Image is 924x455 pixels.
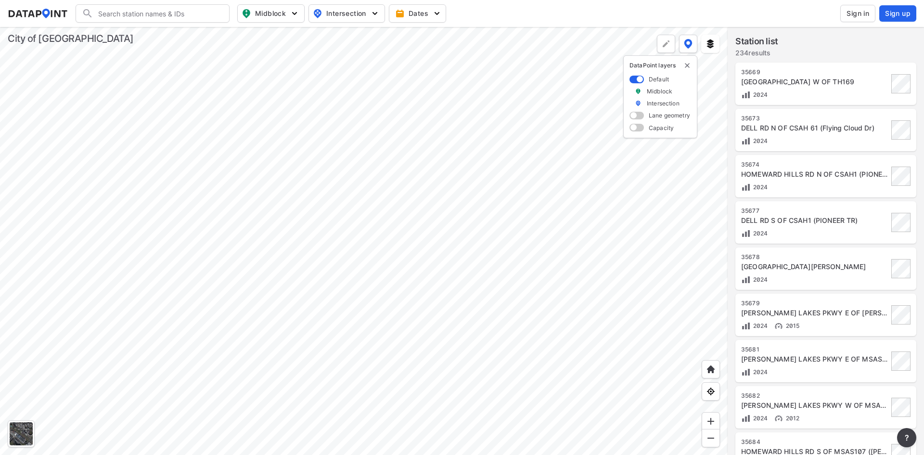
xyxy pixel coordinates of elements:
div: DELL RD S OF CSAH1 (PIONEER TR) [741,216,888,225]
div: Zoom out [702,429,720,447]
span: 2024 [751,91,768,98]
img: Volume count [741,321,751,331]
span: 2024 [751,415,768,422]
div: Home [702,360,720,378]
label: 234 results [735,48,778,58]
label: Capacity [649,124,674,132]
span: ? [903,432,911,443]
span: Intersection [313,8,379,19]
img: 5YPKRKmlfpI5mqlR8AD95paCi+0kK1fRFDJSaMmawlwaeJcJwk9O2fotCW5ve9gAAAAASUVORK5CYII= [432,9,442,18]
button: Midblock [237,4,305,23]
span: 2024 [751,368,768,376]
img: Volume count [741,136,751,146]
button: External layers [701,35,719,53]
button: Sign in [840,5,875,22]
button: DataPoint layers [679,35,697,53]
div: 35681 [741,346,888,353]
label: Midblock [647,87,672,95]
button: more [897,428,916,447]
span: Sign up [885,9,911,18]
div: ANDERSON LAKES PKWY W OF MSAS102 (PRESERVE BLVD) [741,401,888,410]
img: marker_Intersection.6861001b.svg [635,99,642,107]
img: dataPointLogo.9353c09d.svg [8,9,68,18]
img: layers.ee07997e.svg [706,39,715,49]
div: ANDERSON LAKES PKWY E OF MSAS102 (PRESERVE BLVD) [741,354,888,364]
span: Dates [397,9,440,18]
span: 2024 [751,183,768,191]
div: 35669 [741,68,888,76]
div: Toggle basemap [8,420,35,447]
label: Station list [735,35,778,48]
img: marker_Midblock.5ba75e30.svg [635,87,642,95]
img: Volume count [741,367,751,377]
div: RIVERVIEW RD W OF TH169 [741,77,888,87]
img: data-point-layers.37681fc9.svg [684,39,693,49]
div: ANDERSON LAKES PKWY E OF GARRISON WAY [741,308,888,318]
img: ZvzfEJKXnyWIrJytrsY285QMwk63cM6Drc+sIAAAAASUVORK5CYII= [706,416,716,426]
img: MAAAAAElFTkSuQmCC [706,433,716,443]
img: 5YPKRKmlfpI5mqlR8AD95paCi+0kK1fRFDJSaMmawlwaeJcJwk9O2fotCW5ve9gAAAAASUVORK5CYII= [290,9,299,18]
a: Sign up [877,5,916,22]
img: map_pin_int.54838e6b.svg [312,8,323,19]
button: Sign up [879,5,916,22]
img: calendar-gold.39a51dde.svg [395,9,405,18]
img: 5YPKRKmlfpI5mqlR8AD95paCi+0kK1fRFDJSaMmawlwaeJcJwk9O2fotCW5ve9gAAAAASUVORK5CYII= [370,9,380,18]
div: DELL RD N OF CSAH 61 (Flying Cloud Dr) [741,123,888,133]
div: 35684 [741,438,888,446]
button: delete [683,62,691,69]
div: 35679 [741,299,888,307]
img: Vehicle speed [774,414,783,423]
span: Sign in [847,9,869,18]
img: Volume count [741,414,751,423]
div: 35682 [741,392,888,400]
div: HOMEWARD HILLS RD N OF CSAH1 (PIONEER TR) [741,169,888,179]
div: Zoom in [702,412,720,430]
div: 35678 [741,253,888,261]
div: 35674 [741,161,888,169]
button: Dates [389,4,446,23]
div: 35673 [741,115,888,122]
img: Volume count [741,275,751,285]
span: 2024 [751,137,768,144]
img: map_pin_mid.602f9df1.svg [241,8,252,19]
span: 2012 [783,415,800,422]
span: Midblock [242,8,298,19]
img: zeq5HYn9AnE9l6UmnFLPAAAAAElFTkSuQmCC [706,387,716,396]
img: Volume count [741,182,751,192]
img: close-external-leyer.3061a1c7.svg [683,62,691,69]
input: Search [93,6,223,21]
p: DataPoint layers [629,62,691,69]
img: Volume count [741,90,751,100]
button: Intersection [308,4,385,23]
label: Default [649,75,669,83]
span: 2015 [783,322,800,329]
div: Polygon tool [657,35,675,53]
span: 2024 [751,276,768,283]
label: Intersection [647,99,680,107]
a: Sign in [838,5,877,22]
span: 2024 [751,322,768,329]
img: +XpAUvaXAN7GudzAAAAAElFTkSuQmCC [706,364,716,374]
img: Volume count [741,229,751,238]
div: City of [GEOGRAPHIC_DATA] [8,32,134,45]
div: 35677 [741,207,888,215]
div: LAKE RILEY RD WCL EDEN PRAIRIE [741,262,888,272]
img: +Dz8AAAAASUVORK5CYII= [661,39,671,49]
label: Lane geometry [649,111,690,119]
div: View my location [702,382,720,401]
span: 2024 [751,230,768,237]
img: Vehicle speed [774,321,783,331]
